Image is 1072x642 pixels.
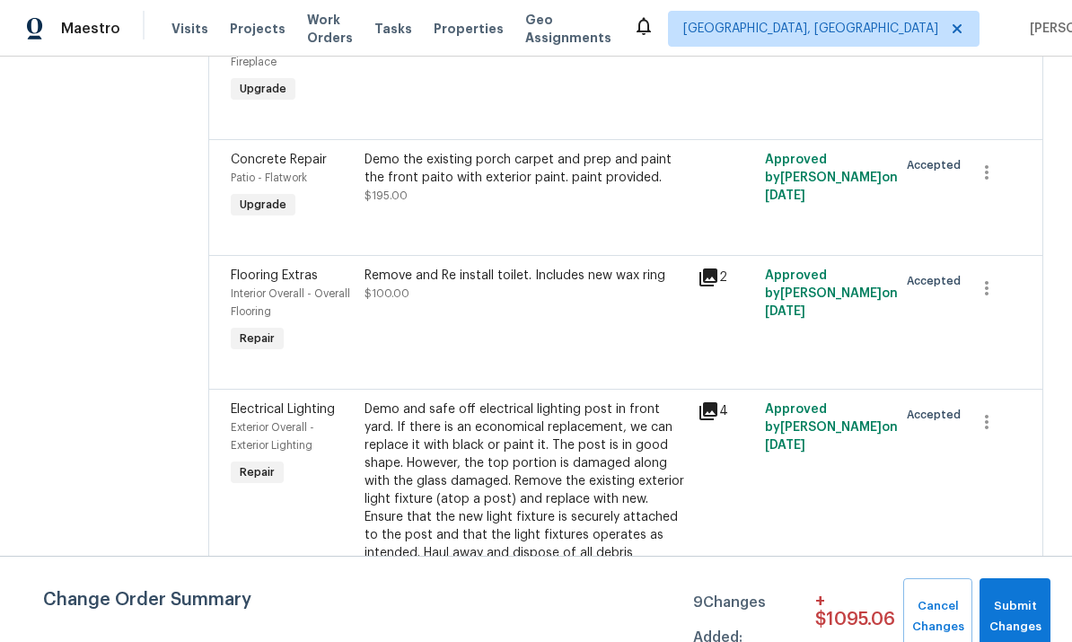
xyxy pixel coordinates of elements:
[231,288,350,317] span: Interior Overall - Overall Flooring
[233,463,282,481] span: Repair
[765,403,898,452] span: Approved by [PERSON_NAME] on
[365,151,688,187] div: Demo the existing porch carpet and prep and paint the front paito with exterior paint. paint prov...
[233,80,294,98] span: Upgrade
[231,154,327,166] span: Concrete Repair
[365,400,688,580] div: Demo and safe off electrical lighting post in front yard. If there is an economical replacement, ...
[231,403,335,416] span: Electrical Lighting
[765,305,805,318] span: [DATE]
[989,596,1041,638] span: Submit Changes
[374,22,412,35] span: Tasks
[698,267,753,288] div: 2
[912,596,964,638] span: Cancel Changes
[233,196,294,214] span: Upgrade
[231,422,314,451] span: Exterior Overall - Exterior Lighting
[907,156,968,174] span: Accepted
[765,439,805,452] span: [DATE]
[61,20,120,38] span: Maestro
[765,189,805,202] span: [DATE]
[434,20,504,38] span: Properties
[765,154,898,202] span: Approved by [PERSON_NAME] on
[231,39,314,67] span: Main Bathroom - Fireplace
[231,269,318,282] span: Flooring Extras
[231,172,307,183] span: Patio - Flatwork
[365,267,688,285] div: Remove and Re install toilet. Includes new wax ring
[230,20,286,38] span: Projects
[683,20,938,38] span: [GEOGRAPHIC_DATA], [GEOGRAPHIC_DATA]
[698,400,753,422] div: 4
[765,269,898,318] span: Approved by [PERSON_NAME] on
[365,190,408,201] span: $195.00
[233,330,282,347] span: Repair
[171,20,208,38] span: Visits
[365,288,409,299] span: $100.00
[907,272,968,290] span: Accepted
[307,11,353,47] span: Work Orders
[907,406,968,424] span: Accepted
[525,11,611,47] span: Geo Assignments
